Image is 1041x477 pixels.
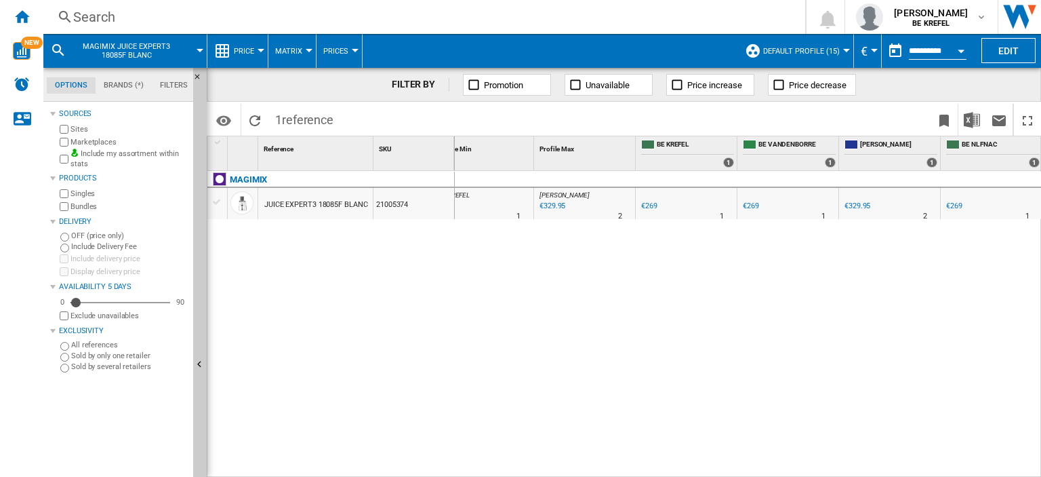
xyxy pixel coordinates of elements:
div: €269 [944,199,962,213]
md-slider: Availability [70,296,170,309]
button: Maximize [1014,104,1041,136]
div: Reference Sort None [261,136,373,157]
span: Default profile (15) [763,47,840,56]
button: Price increase [666,74,754,96]
button: Send this report by email [985,104,1013,136]
div: Sort None [435,136,533,157]
div: BE VANDENBORRE 1 offers sold by BE VANDENBORRE [740,136,838,170]
span: NEW [21,37,43,49]
input: Marketplaces [60,138,68,147]
div: 0 [57,297,68,307]
div: 1 offers sold by BE VANDENBORRE [825,157,836,168]
span: Prices [323,47,348,56]
input: OFF (price only) [60,233,69,242]
span: SKU [379,145,392,153]
label: Marketplaces [70,137,188,147]
label: Exclude unavailables [70,311,188,321]
input: Display delivery price [60,311,68,320]
label: OFF (price only) [71,231,188,241]
button: Open calendar [949,37,973,61]
span: BE VANDENBORRE [758,140,836,151]
div: Delivery Time : 1 day [821,210,825,223]
div: Last updated : Friday, 3 October 2025 02:29 [537,199,565,213]
div: Search [73,7,770,26]
label: Include delivery price [70,254,188,264]
div: 1 offers sold by LU HIFI [926,157,937,168]
div: Delivery Time : 2 days [618,210,622,223]
button: MAGIMIX JUICE EXPERT3 18085F BLANC [72,34,195,68]
span: Reference [264,145,293,153]
span: Profile Min [438,145,472,153]
button: Hide [193,68,209,92]
button: Reload [241,104,268,136]
span: Matrix [275,47,302,56]
div: 1 offers sold by BE NL FNAC [1029,157,1040,168]
label: Display delivery price [70,267,188,277]
md-tab-item: Filters [152,77,196,94]
md-menu: Currency [854,34,882,68]
span: reference [282,113,333,127]
div: 90 [173,297,188,307]
md-tab-item: Options [47,77,96,94]
span: Price increase [687,80,742,90]
div: Products [59,173,188,184]
div: Default profile (15) [745,34,846,68]
img: profile.jpg [856,3,883,31]
span: Price decrease [789,80,846,90]
button: Options [210,108,237,132]
div: Exclusivity [59,326,188,337]
img: mysite-bg-18x18.png [70,149,79,157]
input: All references [60,342,69,351]
button: Download in Excel [958,104,985,136]
div: Profile Min Sort None [435,136,533,157]
div: MAGIMIX JUICE EXPERT3 18085F BLANC [50,34,200,68]
div: Delivery [59,216,188,227]
div: €269 [743,202,759,210]
input: Sold by several retailers [60,364,69,373]
button: Prices [323,34,355,68]
label: Sold by several retailers [71,362,188,372]
label: All references [71,340,188,350]
span: Profile Max [539,145,574,153]
div: €329.95 [844,202,870,210]
button: Price [234,34,261,68]
span: 1 [268,104,340,132]
img: excel-24x24.png [964,112,980,128]
button: Edit [981,38,1036,63]
div: Delivery Time : 1 day [1025,210,1029,223]
label: Include Delivery Fee [71,242,188,252]
div: Click to filter on that brand [230,172,267,188]
button: Promotion [463,74,551,96]
div: Profile Max Sort None [537,136,635,157]
span: [PERSON_NAME] [894,6,968,20]
div: 21005374 [373,188,454,219]
input: Display delivery price [60,267,68,276]
span: BE KREFEL [657,140,734,151]
div: Delivery Time : 2 days [923,210,927,223]
span: [PERSON_NAME] [539,191,590,199]
span: BE NL FNAC [962,140,1040,151]
div: Sort None [376,136,454,157]
span: MAGIMIX JUICE EXPERT3 18085F BLANC [72,42,181,60]
div: [PERSON_NAME] 1 offers sold by LU HIFI [842,136,940,170]
span: Unavailable [586,80,630,90]
div: JUICE EXPERT3 18085F BLANC [264,189,367,221]
div: €269 [741,199,759,213]
div: Sort None [261,136,373,157]
div: Sources [59,109,188,119]
button: Bookmark this report [931,104,958,136]
input: Include delivery price [60,254,68,263]
label: Bundles [70,202,188,212]
span: Promotion [484,80,523,90]
input: Singles [60,189,68,198]
span: Price [234,47,254,56]
img: wise-card.svg [13,42,30,60]
div: Availability 5 Days [59,282,188,292]
md-tab-item: Brands (*) [96,77,152,94]
div: €329.95 [842,199,870,213]
button: Price decrease [768,74,856,96]
button: € [861,34,874,68]
input: Sold by only one retailer [60,353,69,362]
